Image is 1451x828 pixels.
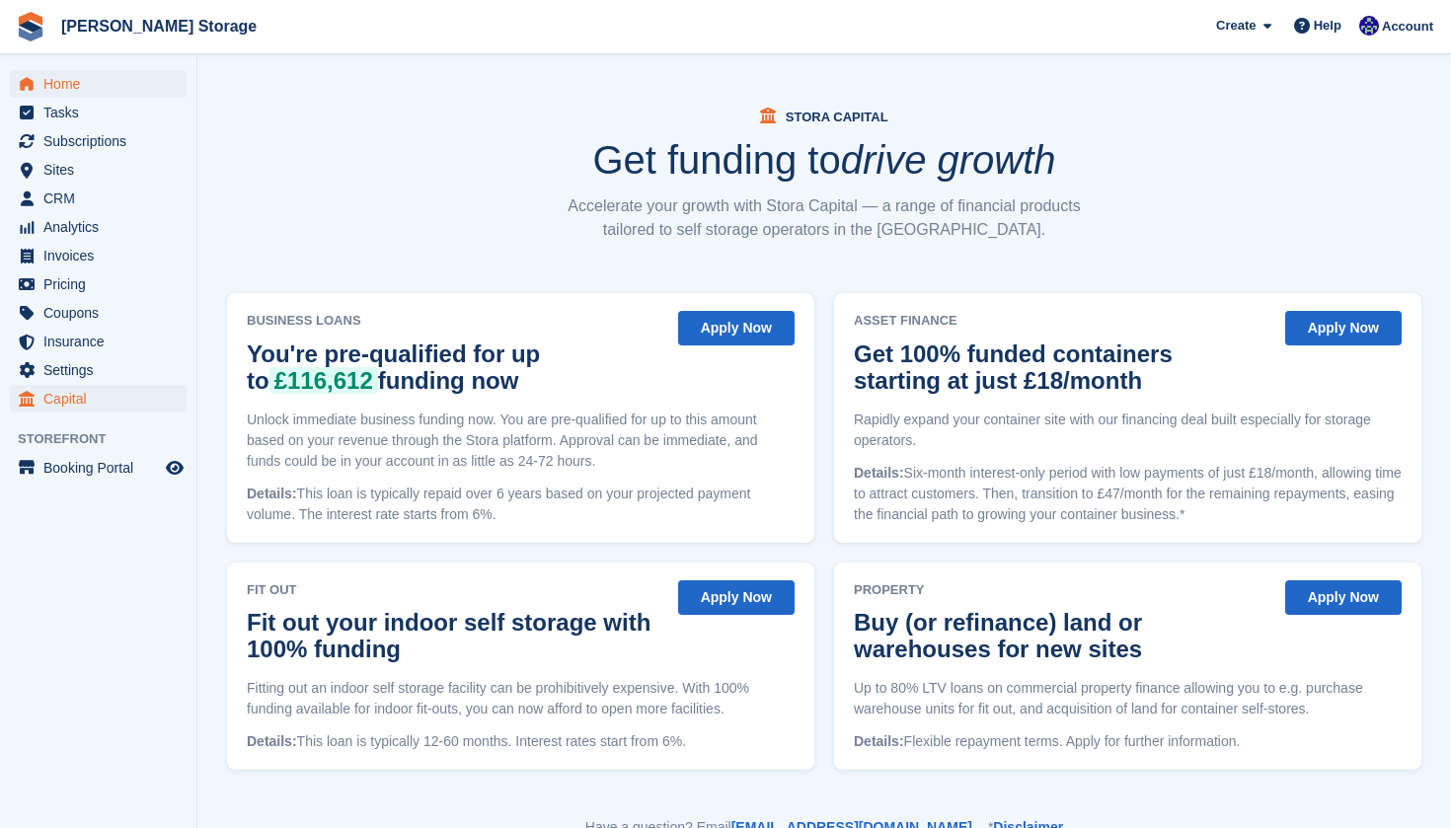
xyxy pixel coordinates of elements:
[247,484,795,525] p: This loan is typically repaid over 6 years based on your projected payment volume. The interest r...
[10,127,187,155] a: menu
[854,733,904,749] span: Details:
[10,454,187,482] a: menu
[43,127,162,155] span: Subscriptions
[854,609,1263,662] h2: Buy (or refinance) land or warehouses for new sites
[10,356,187,384] a: menu
[43,454,162,482] span: Booking Portal
[1359,16,1379,36] img: Ross Watt
[10,270,187,298] a: menu
[247,678,795,719] p: Fitting out an indoor self storage facility can be prohibitively expensive. With 100% funding ava...
[841,138,1056,182] i: drive growth
[854,465,904,481] span: Details:
[16,12,45,41] img: stora-icon-8386f47178a22dfd0bd8f6a31ec36ba5ce8667c1dd55bd0f319d3a0aa187defe.svg
[247,733,297,749] span: Details:
[53,10,265,42] a: [PERSON_NAME] Storage
[558,194,1091,242] p: Accelerate your growth with Stora Capital — a range of financial products tailored to self storag...
[43,356,162,384] span: Settings
[269,367,378,394] span: £116,612
[43,213,162,241] span: Analytics
[1216,16,1256,36] span: Create
[43,99,162,126] span: Tasks
[854,731,1402,752] p: Flexible repayment terms. Apply for further information.
[247,311,666,331] span: Business Loans
[786,110,888,124] span: Stora Capital
[247,340,656,394] h2: You're pre-qualified for up to funding now
[10,299,187,327] a: menu
[43,156,162,184] span: Sites
[10,242,187,269] a: menu
[1314,16,1341,36] span: Help
[1285,311,1402,345] button: Apply Now
[163,456,187,480] a: Preview store
[43,242,162,269] span: Invoices
[43,185,162,212] span: CRM
[43,385,162,413] span: Capital
[678,580,795,615] button: Apply Now
[10,213,187,241] a: menu
[1382,17,1433,37] span: Account
[854,678,1402,719] p: Up to 80% LTV loans on commercial property finance allowing you to e.g. purchase warehouse units ...
[247,731,795,752] p: This loan is typically 12-60 months. Interest rates start from 6%.
[10,99,187,126] a: menu
[247,410,795,472] p: Unlock immediate business funding now. You are pre-qualified for up to this amount based on your ...
[854,311,1273,331] span: Asset Finance
[43,70,162,98] span: Home
[10,328,187,355] a: menu
[592,140,1055,180] h1: Get funding to
[854,463,1402,525] p: Six-month interest-only period with low payments of just £18/month, allowing time to attract cust...
[247,609,656,662] h2: Fit out your indoor self storage with 100% funding
[10,185,187,212] a: menu
[18,429,196,449] span: Storefront
[43,299,162,327] span: Coupons
[854,410,1402,451] p: Rapidly expand your container site with our financing deal built especially for storage operators.
[854,580,1273,600] span: Property
[247,580,666,600] span: Fit Out
[43,328,162,355] span: Insurance
[10,156,187,184] a: menu
[10,385,187,413] a: menu
[247,486,297,501] span: Details:
[10,70,187,98] a: menu
[678,311,795,345] button: Apply Now
[1285,580,1402,615] button: Apply Now
[43,270,162,298] span: Pricing
[854,340,1263,394] h2: Get 100% funded containers starting at just £18/month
